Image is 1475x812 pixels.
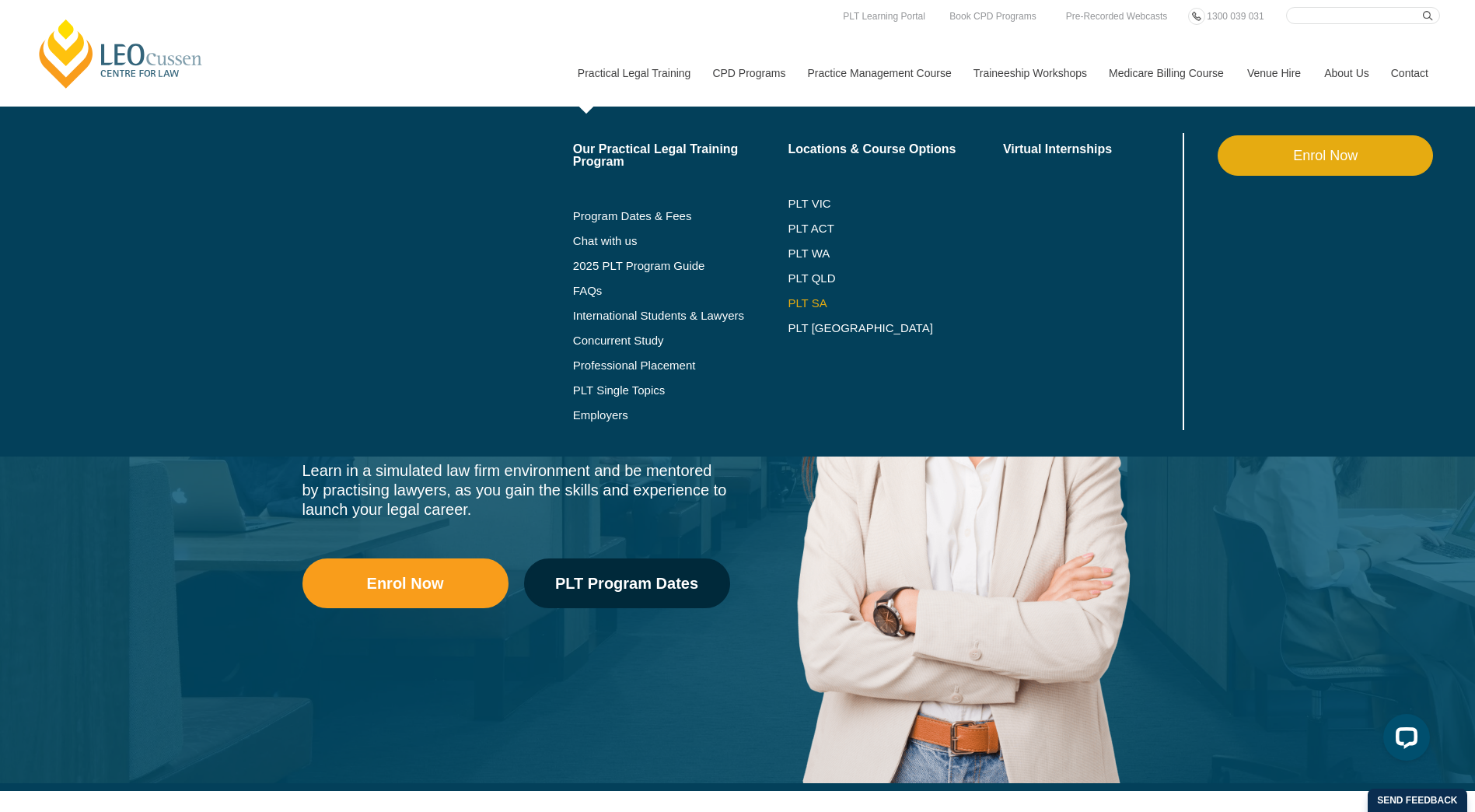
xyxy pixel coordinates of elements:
[701,40,795,107] a: CPD Programs
[1207,11,1264,22] span: 1300 039 031
[573,409,788,422] a: Employers
[573,260,750,272] a: 2025 PLT Program Guide
[573,210,788,222] a: Program Dates & Fees
[839,8,929,25] a: PLT Learning Portal
[573,359,788,372] a: Professional Placement
[573,235,788,247] a: Chat with us
[555,576,698,591] span: PLT Program Dates
[788,247,964,260] a: PLT WA
[788,272,1003,285] a: PLT QLD
[573,143,788,168] a: Our Practical Legal Training Program
[1218,135,1433,176] a: Enrol Now
[788,222,1003,235] a: PLT ACT
[524,558,730,608] a: PLT Program Dates
[566,40,701,107] a: Practical Legal Training
[302,558,509,608] a: Enrol Now
[1312,40,1379,107] a: About Us
[1236,40,1312,107] a: Venue Hire
[962,40,1097,107] a: Traineeship Workshops
[1203,8,1267,25] a: 1300 039 031
[788,143,1003,156] a: Locations & Course Options
[367,576,444,591] span: Enrol Now
[1097,40,1236,107] a: Medicare Billing Course
[573,384,788,397] a: PLT Single Topics
[35,17,207,90] a: [PERSON_NAME] Centre for Law
[788,198,1003,210] a: PLT VIC
[1003,143,1180,156] a: Virtual Internships
[1379,40,1440,107] a: Contact
[573,285,788,297] a: FAQs
[573,334,788,347] a: Concurrent Study
[1371,708,1436,773] iframe: LiveChat chat widget
[573,310,788,322] a: International Students & Lawyers
[788,297,1003,310] a: PLT SA
[788,322,1003,334] a: PLT [GEOGRAPHIC_DATA]
[945,8,1040,25] a: Book CPD Programs
[796,40,962,107] a: Practice Management Course
[1062,8,1172,25] a: Pre-Recorded Webcasts
[302,461,730,520] div: Learn in a simulated law firm environment and be mentored by practising lawyers, as you gain the ...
